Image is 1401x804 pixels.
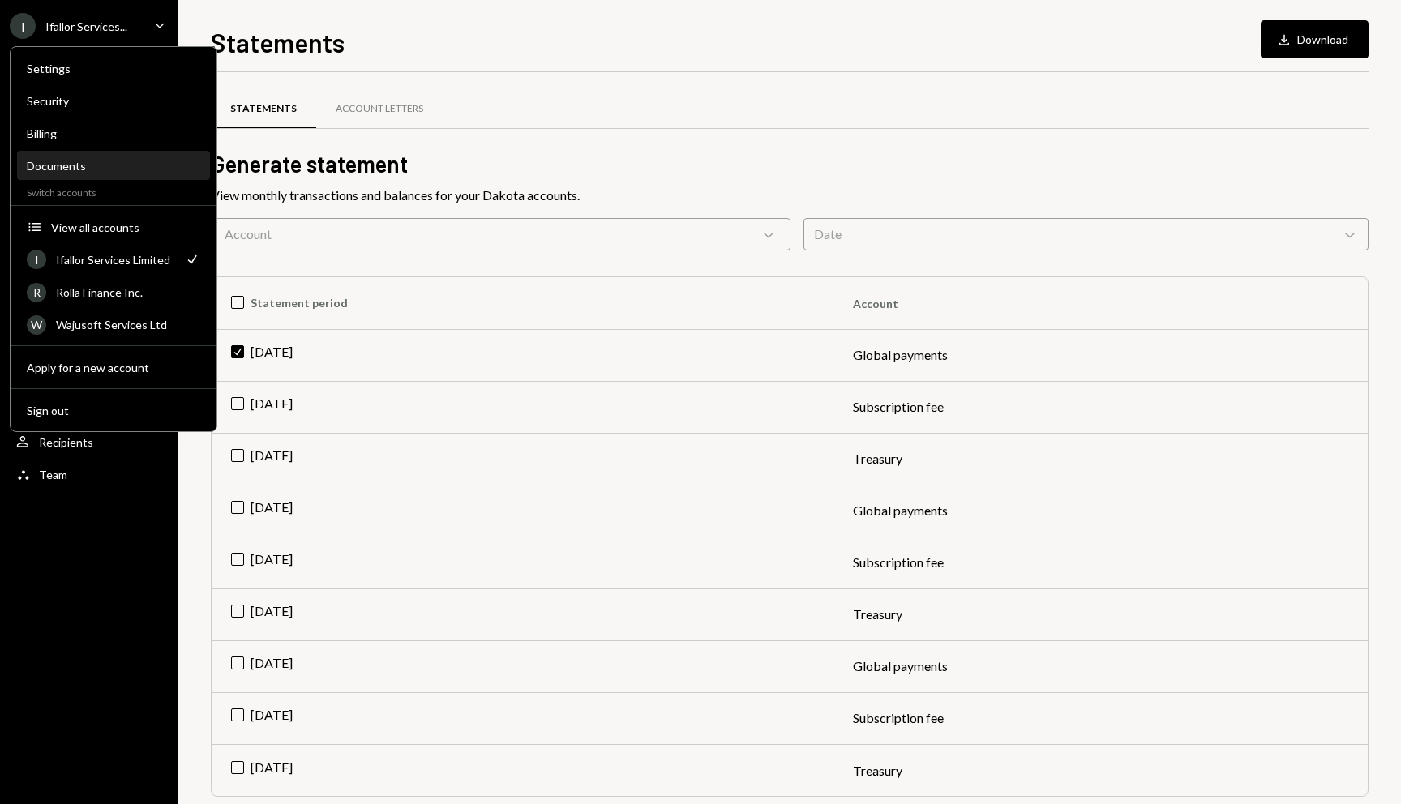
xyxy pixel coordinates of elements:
[56,253,174,267] div: Ifallor Services Limited
[833,381,1368,433] td: Subscription fee
[17,151,210,180] a: Documents
[316,88,443,130] a: Account Letters
[27,283,46,302] div: R
[211,186,1369,205] div: View monthly transactions and balances for your Dakota accounts.
[10,427,169,456] a: Recipients
[10,13,36,39] div: I
[17,353,210,383] button: Apply for a new account
[17,277,210,306] a: RRolla Finance Inc.
[39,435,93,449] div: Recipients
[45,19,127,33] div: Ifallor Services...
[27,404,200,417] div: Sign out
[211,26,345,58] h1: Statements
[27,159,200,173] div: Documents
[56,318,200,331] div: Wajusoft Services Ltd
[17,86,210,115] a: Security
[833,433,1368,485] td: Treasury
[17,53,210,83] a: Settings
[211,218,790,250] div: Account
[17,396,210,426] button: Sign out
[833,329,1368,381] td: Global payments
[17,310,210,339] a: WWajusoft Services Ltd
[39,468,67,481] div: Team
[17,118,210,148] a: Billing
[833,692,1368,744] td: Subscription fee
[27,94,200,108] div: Security
[833,277,1368,329] th: Account
[1261,20,1369,58] button: Download
[336,102,423,116] div: Account Letters
[833,485,1368,537] td: Global payments
[51,220,200,234] div: View all accounts
[17,213,210,242] button: View all accounts
[833,537,1368,588] td: Subscription fee
[833,640,1368,692] td: Global payments
[27,250,46,269] div: I
[27,361,200,374] div: Apply for a new account
[27,315,46,335] div: W
[833,588,1368,640] td: Treasury
[803,218,1369,250] div: Date
[27,62,200,75] div: Settings
[211,88,316,130] a: Statements
[56,285,200,299] div: Rolla Finance Inc.
[833,744,1368,796] td: Treasury
[27,126,200,140] div: Billing
[211,148,1369,180] h2: Generate statement
[11,183,216,199] div: Switch accounts
[230,102,297,116] div: Statements
[10,460,169,489] a: Team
